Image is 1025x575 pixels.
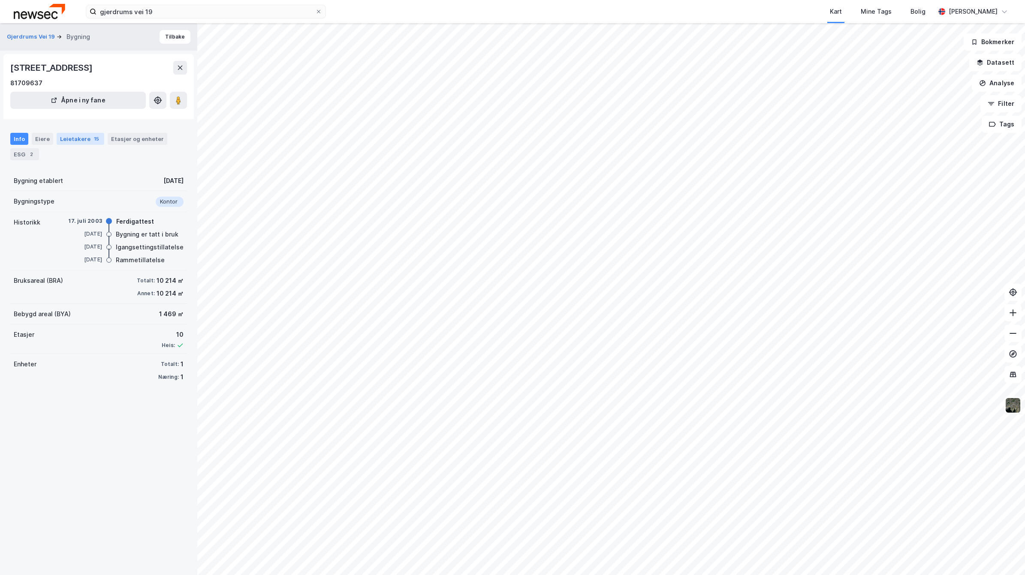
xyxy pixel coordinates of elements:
[982,116,1022,133] button: Tags
[162,342,175,349] div: Heis:
[68,256,102,264] div: [DATE]
[980,95,1022,112] button: Filter
[161,361,179,368] div: Totalt:
[157,288,184,299] div: 10 214 ㎡
[972,75,1022,92] button: Analyse
[116,216,154,227] div: Ferdigattest
[111,135,164,143] div: Etasjer og enheter
[969,54,1022,71] button: Datasett
[10,92,146,109] button: Åpne i ny fane
[949,6,998,17] div: [PERSON_NAME]
[181,372,184,382] div: 1
[68,217,102,225] div: 17. juli 2003
[10,133,28,145] div: Info
[14,4,65,19] img: newsec-logo.f6e21ccffca1b3a03d2d.png
[14,276,63,286] div: Bruksareal (BRA)
[163,176,184,186] div: [DATE]
[10,148,39,160] div: ESG
[982,534,1025,575] iframe: Chat Widget
[14,196,54,207] div: Bygningstype
[830,6,842,17] div: Kart
[158,374,179,380] div: Næring:
[14,217,40,228] div: Historikk
[116,242,184,252] div: Igangsettingstillatelse
[1005,397,1021,413] img: 9k=
[137,290,155,297] div: Annet:
[116,255,165,265] div: Rammetillatelse
[116,229,178,240] div: Bygning er tatt i bruk
[66,32,90,42] div: Bygning
[160,30,190,44] button: Tilbake
[32,133,53,145] div: Eiere
[96,5,315,18] input: Søk på adresse, matrikkel, gårdeiere, leietakere eller personer
[92,135,101,143] div: 15
[137,277,155,284] div: Totalt:
[68,230,102,238] div: [DATE]
[27,150,36,159] div: 2
[910,6,926,17] div: Bolig
[14,329,34,340] div: Etasjer
[14,176,63,186] div: Bygning etablert
[159,309,184,319] div: 1 469 ㎡
[10,61,94,75] div: [STREET_ADDRESS]
[57,133,104,145] div: Leietakere
[982,534,1025,575] div: Kontrollprogram for chat
[14,309,71,319] div: Bebygd areal (BYA)
[7,33,57,41] button: Gjerdrums Vei 19
[157,276,184,286] div: 10 214 ㎡
[181,359,184,369] div: 1
[964,33,1022,51] button: Bokmerker
[10,78,42,88] div: 81709637
[14,359,36,369] div: Enheter
[162,329,184,340] div: 10
[68,243,102,251] div: [DATE]
[861,6,892,17] div: Mine Tags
